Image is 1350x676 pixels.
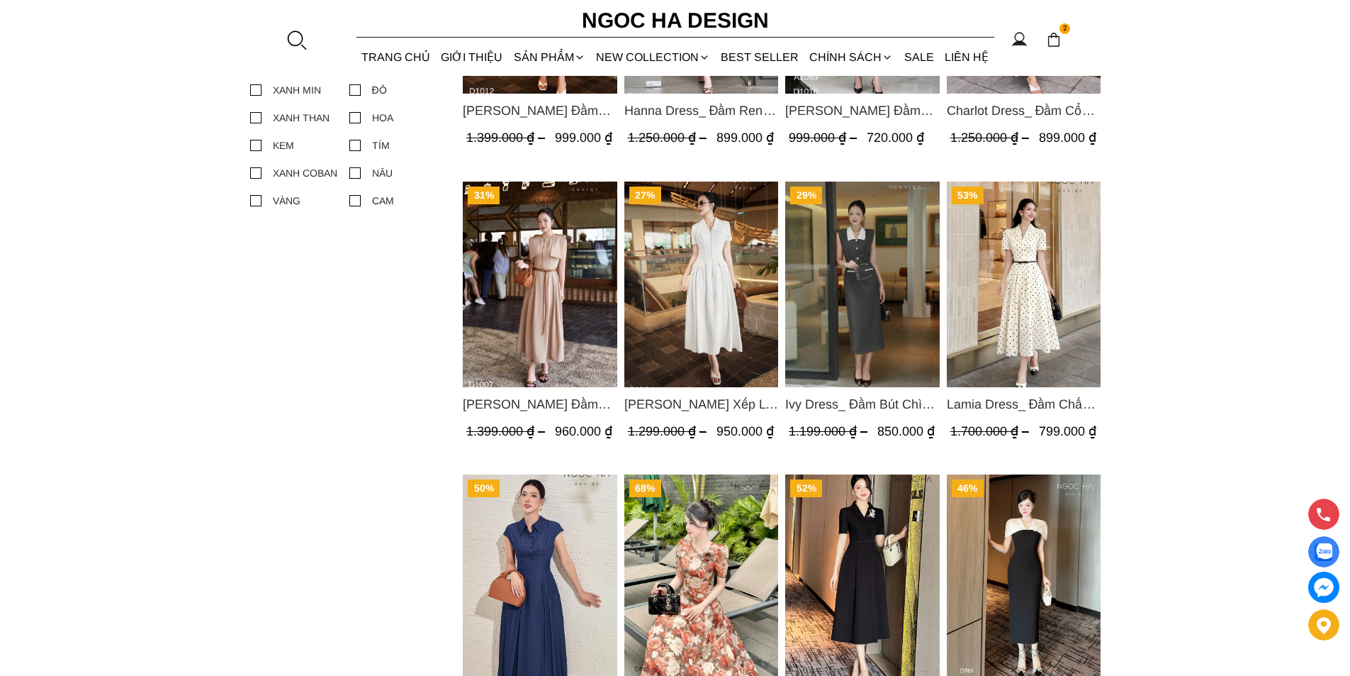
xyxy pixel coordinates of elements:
[950,423,1032,438] span: 1.700.000 ₫
[946,101,1101,121] span: Charlot Dress_ Đầm Cổ Tròn Xếp Ly Giữa Kèm Đai Màu Kem D1009
[716,38,804,76] a: BEST SELLER
[785,101,940,121] a: Link to Mary Dress_ Đầm Kẻ Sọc Sát Nách Khóa Đồng D1010
[372,110,393,126] div: HOA
[372,138,390,153] div: TÍM
[946,181,1101,387] img: Lamia Dress_ Đầm Chấm Bi Cổ Vest Màu Kem D1003
[1308,536,1339,567] a: Display image
[899,38,939,76] a: SALE
[785,181,940,387] img: Ivy Dress_ Đầm Bút Chì Vai Chờm Màu Ghi Mix Cổ Trắng D1005
[273,193,300,209] div: VÀNG
[508,38,590,76] div: SẢN PHẨM
[624,101,778,121] span: Hanna Dress_ Đầm Ren Mix Vải Thô Màu Đen D1011
[877,423,935,438] span: 850.000 ₫
[463,101,617,121] a: Link to Catherine Dress_ Đầm Ren Đính Hoa Túi Màu Kem D1012
[789,131,860,145] span: 999.000 ₫
[463,181,617,387] img: Helen Dress_ Đầm Xòe Choàng Vai Màu Bee Kaki D1007
[785,394,940,414] span: Ivy Dress_ Đầm Bút Chì Vai Chờm Màu Ghi Mix Cổ Trắng D1005
[627,131,709,145] span: 1.250.000 ₫
[273,82,321,98] div: XANH MIN
[946,181,1101,387] a: Product image - Lamia Dress_ Đầm Chấm Bi Cổ Vest Màu Kem D1003
[463,394,617,414] span: [PERSON_NAME] Đầm Xòe Choàng Vai Màu Bee Kaki D1007
[372,193,394,209] div: CAM
[624,394,778,414] span: [PERSON_NAME] Xếp Ly Xòe Khóa Đồng Màu Trắng D1006
[624,101,778,121] a: Link to Hanna Dress_ Đầm Ren Mix Vải Thô Màu Đen D1011
[789,423,871,438] span: 1.199.000 ₫
[1308,572,1339,603] a: messenger
[716,423,773,438] span: 950.000 ₫
[946,101,1101,121] a: Link to Charlot Dress_ Đầm Cổ Tròn Xếp Ly Giữa Kèm Đai Màu Kem D1009
[356,38,436,76] a: TRANG CHỦ
[785,181,940,387] a: Product image - Ivy Dress_ Đầm Bút Chì Vai Chờm Màu Ghi Mix Cổ Trắng D1005
[463,394,617,414] a: Link to Helen Dress_ Đầm Xòe Choàng Vai Màu Bee Kaki D1007
[867,131,924,145] span: 720.000 ₫
[624,181,778,387] img: Ella Dress_Đầm Xếp Ly Xòe Khóa Đồng Màu Trắng D1006
[716,131,773,145] span: 899.000 ₫
[1038,423,1096,438] span: 799.000 ₫
[555,423,612,438] span: 960.000 ₫
[555,131,612,145] span: 999.000 ₫
[1038,131,1096,145] span: 899.000 ₫
[273,165,337,181] div: XANH COBAN
[946,394,1101,414] span: Lamia Dress_ Đầm Chấm Bi Cổ Vest Màu Kem D1003
[372,165,393,181] div: NÂU
[624,181,778,387] a: Product image - Ella Dress_Đầm Xếp Ly Xòe Khóa Đồng Màu Trắng D1006
[1315,543,1332,561] img: Display image
[1059,23,1071,35] span: 2
[946,394,1101,414] a: Link to Lamia Dress_ Đầm Chấm Bi Cổ Vest Màu Kem D1003
[1046,32,1062,48] img: img-CART-ICON-ksit0nf1
[785,101,940,121] span: [PERSON_NAME] Đầm Kẻ Sọc Sát Nách Khóa Đồng D1010
[950,131,1032,145] span: 1.250.000 ₫
[627,423,709,438] span: 1.299.000 ₫
[466,131,549,145] span: 1.399.000 ₫
[466,423,549,438] span: 1.399.000 ₫
[939,38,994,76] a: LIÊN HỆ
[372,82,387,98] div: ĐỎ
[463,101,617,121] span: [PERSON_NAME] Đầm Ren Đính Hoa Túi Màu Kem D1012
[624,394,778,414] a: Link to Ella Dress_Đầm Xếp Ly Xòe Khóa Đồng Màu Trắng D1006
[804,38,899,76] div: Chính sách
[463,181,617,387] a: Product image - Helen Dress_ Đầm Xòe Choàng Vai Màu Bee Kaki D1007
[436,38,508,76] a: GIỚI THIỆU
[273,110,330,126] div: XANH THAN
[785,394,940,414] a: Link to Ivy Dress_ Đầm Bút Chì Vai Chờm Màu Ghi Mix Cổ Trắng D1005
[273,138,294,153] div: KEM
[569,4,782,38] a: Ngoc Ha Design
[590,38,715,76] a: NEW COLLECTION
